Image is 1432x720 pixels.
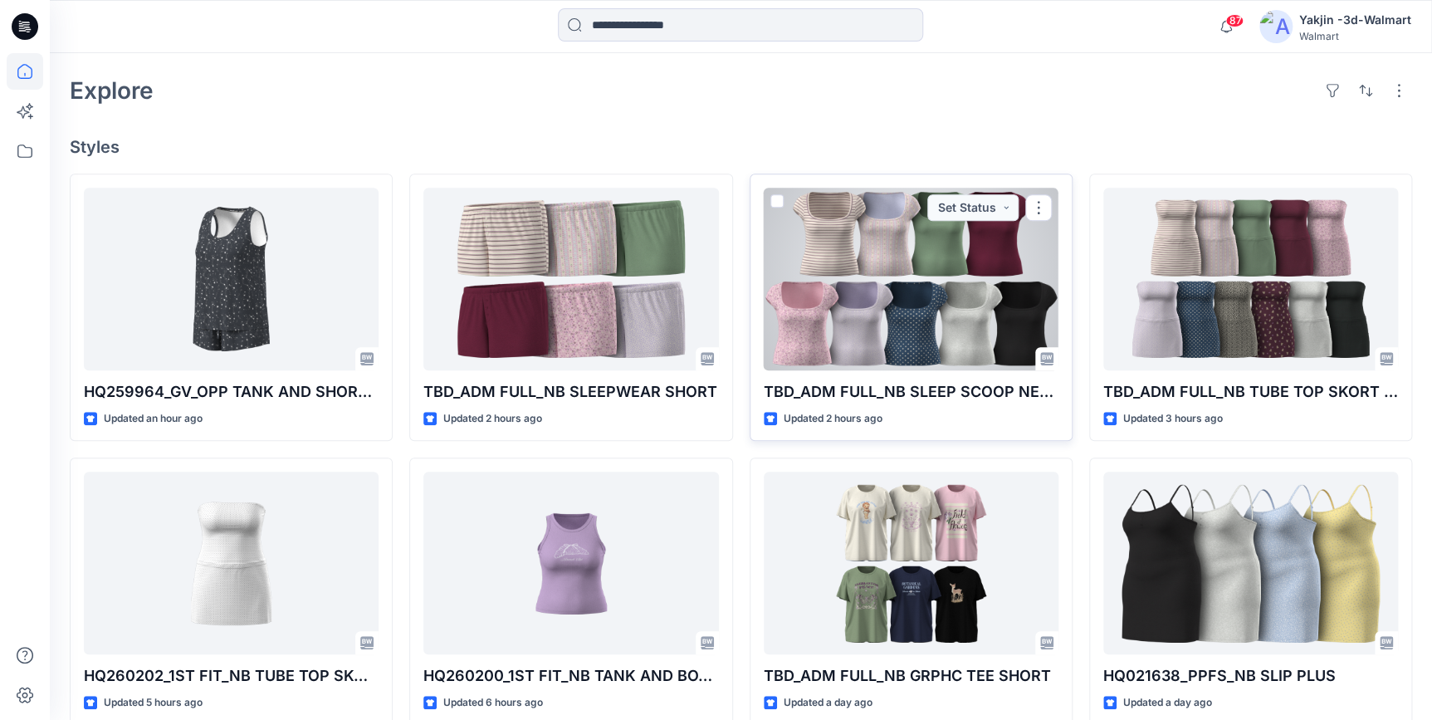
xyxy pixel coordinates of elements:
span: 87 [1225,14,1244,27]
p: TBD_ADM FULL_NB TUBE TOP SKORT SET [1103,380,1398,404]
p: TBD_ADM FULL_NB GRPHC TEE SHORT [764,664,1058,688]
p: TBD_ADM FULL_NB SLEEPWEAR SHORT [423,380,718,404]
p: TBD_ADM FULL_NB SLEEP SCOOP NECK TEE [764,380,1058,404]
p: HQ260200_1ST FIT_NB TANK AND BOXER SHORTS SET_TANK ONLY [423,664,718,688]
a: TBD_ADM FULL_NB SLEEP SCOOP NECK TEE [764,188,1058,370]
img: avatar [1259,10,1293,43]
div: Yakjin -3d-Walmart [1299,10,1411,30]
p: Updated 2 hours ago [443,410,542,428]
h2: Explore [70,77,154,104]
a: TBD_ADM FULL_NB GRPHC TEE SHORT [764,472,1058,654]
p: HQ021638_PPFS_NB SLIP PLUS [1103,664,1398,688]
h4: Styles [70,137,1412,157]
p: Updated 5 hours ago [104,694,203,712]
a: HQ260202_1ST FIT_NB TUBE TOP SKORT SET [84,472,379,654]
a: HQ021638_PPFS_NB SLIP PLUS [1103,472,1398,654]
p: Updated a day ago [1123,694,1212,712]
p: Updated 2 hours ago [784,410,882,428]
p: Updated a day ago [784,694,872,712]
a: HQ260200_1ST FIT_NB TANK AND BOXER SHORTS SET_TANK ONLY [423,472,718,654]
p: Updated an hour ago [104,410,203,428]
div: Walmart [1299,30,1411,42]
p: Updated 3 hours ago [1123,410,1223,428]
p: HQ260202_1ST FIT_NB TUBE TOP SKORT SET [84,664,379,688]
a: HQ259964_GV_OPP TANK AND SHORTSLEEP SET [84,188,379,370]
p: Updated 6 hours ago [443,694,543,712]
a: TBD_ADM FULL_NB SLEEPWEAR SHORT [423,188,718,370]
a: TBD_ADM FULL_NB TUBE TOP SKORT SET [1103,188,1398,370]
p: HQ259964_GV_OPP TANK AND SHORTSLEEP SET [84,380,379,404]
